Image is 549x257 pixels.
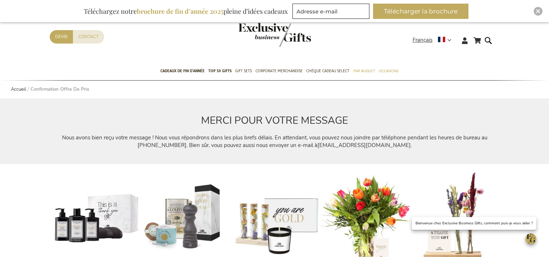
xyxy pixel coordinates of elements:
[137,7,224,16] b: brochure de fin d’année 2025
[536,9,540,13] img: Close
[30,86,89,93] strong: Confirmation Offre De Prix
[208,67,232,75] span: TOP 50 Gifts
[81,4,291,19] div: Téléchargez notre pleine d’idées cadeaux
[238,23,275,47] a: store logo
[11,86,26,93] a: Accueil
[353,67,375,75] span: Par budget
[235,67,252,75] span: Gift Sets
[55,134,494,150] p: Nous avons bien reçu votre message ! Nous vous répondrons dans les plus brefs délais. En attendan...
[238,23,311,47] img: Exclusive Business gifts logo
[534,7,542,16] div: Close
[55,115,494,126] h2: MERCI POUR VOTRE MESSAGE
[306,67,349,75] span: Chèque Cadeau Select
[413,36,433,44] span: Français
[160,67,205,75] span: Cadeaux de fin d’année
[292,4,369,19] input: Adresse e-mail
[50,30,73,44] a: Devis
[413,36,456,44] div: Français
[373,4,468,19] button: Télécharger la brochure
[73,30,104,44] a: Contact
[378,67,398,75] span: Occasions
[292,4,372,21] form: marketing offers and promotions
[255,67,303,75] span: Corporate Merchandise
